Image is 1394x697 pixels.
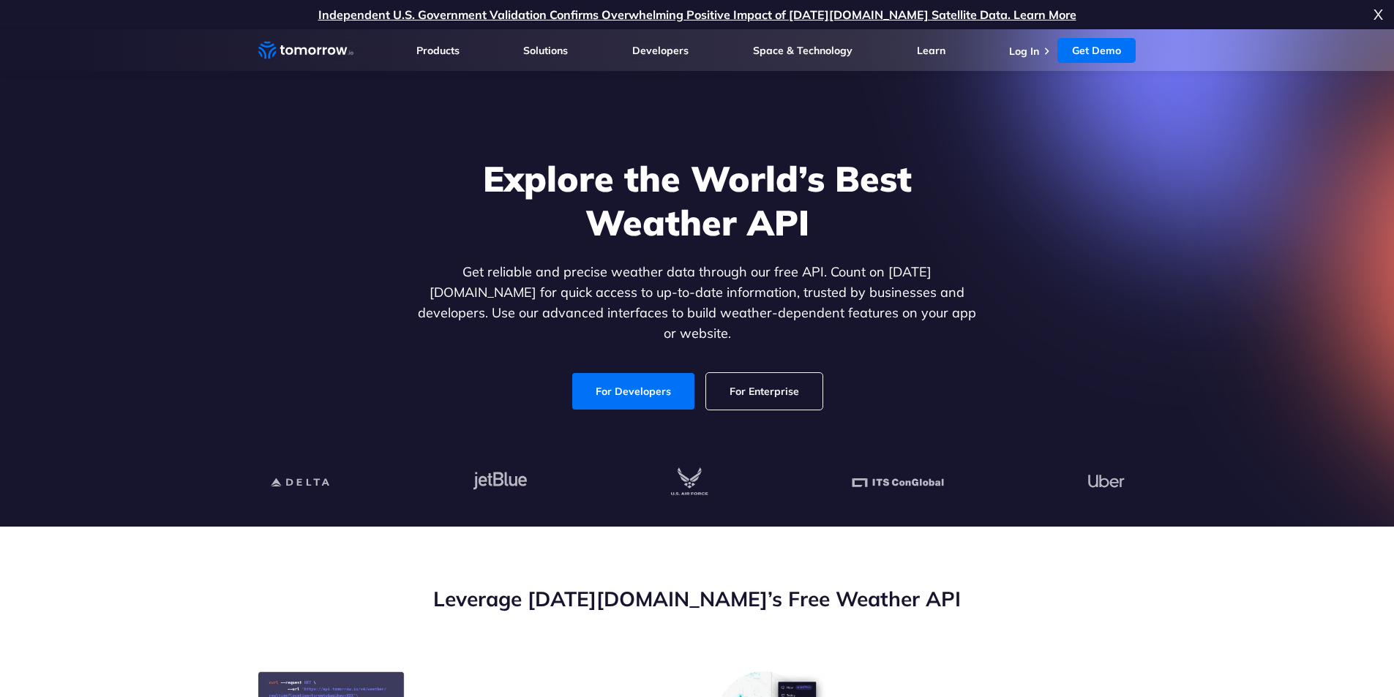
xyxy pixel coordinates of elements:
a: Space & Technology [753,44,852,57]
a: Developers [632,44,689,57]
a: Products [416,44,460,57]
a: For Enterprise [706,373,822,410]
h2: Leverage [DATE][DOMAIN_NAME]’s Free Weather API [258,585,1136,613]
a: Log In [1009,45,1039,58]
a: Independent U.S. Government Validation Confirms Overwhelming Positive Impact of [DATE][DOMAIN_NAM... [318,7,1076,22]
h1: Explore the World’s Best Weather API [415,157,980,244]
p: Get reliable and precise weather data through our free API. Count on [DATE][DOMAIN_NAME] for quic... [415,262,980,344]
a: Solutions [523,44,568,57]
a: Get Demo [1057,38,1136,63]
a: Home link [258,39,353,61]
a: Learn [917,44,945,57]
a: For Developers [572,373,694,410]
